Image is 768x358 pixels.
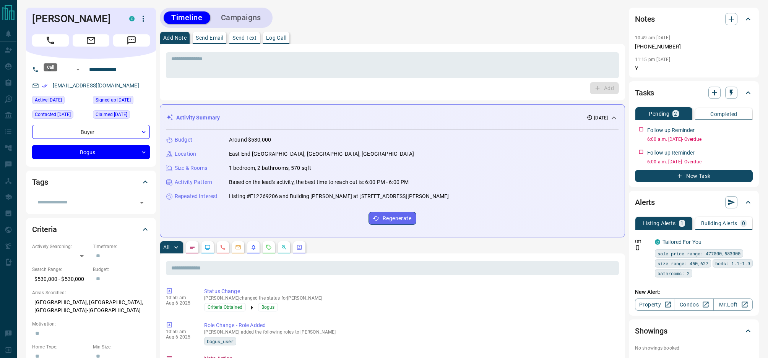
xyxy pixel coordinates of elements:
[229,164,311,172] p: 1 bedroom, 2 bathrooms, 570 sqft
[32,13,118,25] h1: [PERSON_NAME]
[32,173,150,191] div: Tags
[32,220,150,239] div: Criteria
[32,343,89,350] p: Home Type:
[96,111,127,118] span: Claimed [DATE]
[635,57,670,62] p: 11:15 pm [DATE]
[136,197,147,208] button: Open
[175,136,192,144] p: Budget
[594,114,608,121] p: [DATE]
[175,164,208,172] p: Size & Rooms
[635,193,753,211] div: Alerts
[53,82,139,89] a: [EMAIL_ADDRESS][DOMAIN_NAME]
[635,322,753,340] div: Showings
[32,110,89,121] div: Wed Aug 06 2025
[96,96,131,104] span: Signed up [DATE]
[32,243,89,250] p: Actively Searching:
[44,63,57,71] div: Call
[701,221,737,226] p: Building Alerts
[674,298,713,311] a: Condos
[204,295,616,301] p: [PERSON_NAME] changed the status for [PERSON_NAME]
[189,244,195,250] svg: Notes
[166,329,193,334] p: 10:50 am
[166,334,193,340] p: Aug 6 2025
[658,260,708,267] span: size range: 450,627
[113,34,150,47] span: Message
[715,260,750,267] span: beds: 1.1-1.9
[635,43,753,51] p: [PHONE_NUMBER]
[369,212,416,225] button: Regenerate
[32,223,57,235] h2: Criteria
[281,244,287,250] svg: Opportunities
[207,337,234,345] span: bogus_user
[647,136,753,143] p: 6:00 a.m. [DATE] - Overdue
[655,239,660,245] div: condos.ca
[35,96,62,104] span: Active [DATE]
[35,111,71,118] span: Contacted [DATE]
[647,126,695,134] p: Follow up Reminder
[674,111,677,116] p: 2
[166,111,619,125] div: Activity Summary[DATE]
[32,266,89,273] p: Search Range:
[93,96,150,106] div: Sat Aug 02 2025
[73,65,83,74] button: Open
[175,150,196,158] p: Location
[635,84,753,102] div: Tasks
[635,245,640,250] svg: Push Notification Only
[635,238,650,245] p: Off
[229,150,414,158] p: East End-[GEOGRAPHIC_DATA], [GEOGRAPHIC_DATA], [GEOGRAPHIC_DATA]
[635,196,655,208] h2: Alerts
[129,16,135,21] div: condos.ca
[196,35,223,40] p: Send Email
[232,35,257,40] p: Send Text
[32,125,150,139] div: Buyer
[204,321,616,329] p: Role Change - Role Added
[713,298,753,311] a: Mr.Loft
[658,269,690,277] span: bathrooms: 2
[680,221,684,226] p: 1
[635,288,753,296] p: New Alert:
[229,178,409,186] p: Based on the lead's activity, the best time to reach out is: 6:00 PM - 6:00 PM
[220,244,226,250] svg: Calls
[32,176,48,188] h2: Tags
[635,13,655,25] h2: Notes
[266,244,272,250] svg: Requests
[662,239,701,245] a: Tailored For You
[205,244,211,250] svg: Lead Browsing Activity
[213,11,269,24] button: Campaigns
[176,114,220,122] p: Activity Summary
[635,325,667,337] h2: Showings
[710,111,737,117] p: Completed
[32,145,150,159] div: Bogus
[635,10,753,28] div: Notes
[32,273,89,285] p: $530,000 - $530,000
[204,329,616,335] p: [PERSON_NAME] added the following roles to [PERSON_NAME]
[235,244,241,250] svg: Emails
[73,34,109,47] span: Email
[42,83,47,89] svg: Email Verified
[163,35,187,40] p: Add Note
[93,243,150,250] p: Timeframe:
[266,35,286,40] p: Log Call
[635,170,753,182] button: New Task
[635,65,753,73] p: Y
[229,192,449,200] p: Listing #E12269206 and Building [PERSON_NAME] at [STREET_ADDRESS][PERSON_NAME]
[643,221,676,226] p: Listing Alerts
[93,343,150,350] p: Min Size:
[32,96,89,106] div: Sat Aug 02 2025
[742,221,745,226] p: 0
[250,244,257,250] svg: Listing Alerts
[658,250,740,257] span: sale price range: 477000,583000
[647,158,753,165] p: 6:00 a.m. [DATE] - Overdue
[163,245,169,250] p: All
[296,244,302,250] svg: Agent Actions
[32,321,150,327] p: Motivation:
[166,300,193,306] p: Aug 6 2025
[32,296,150,317] p: [GEOGRAPHIC_DATA], [GEOGRAPHIC_DATA], [GEOGRAPHIC_DATA]-[GEOGRAPHIC_DATA]
[229,136,271,144] p: Around $530,000
[635,345,753,352] p: No showings booked
[204,287,616,295] p: Status Change
[175,192,218,200] p: Repeated Interest
[635,35,670,40] p: 10:49 am [DATE]
[93,266,150,273] p: Budget:
[261,303,274,311] span: Bogus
